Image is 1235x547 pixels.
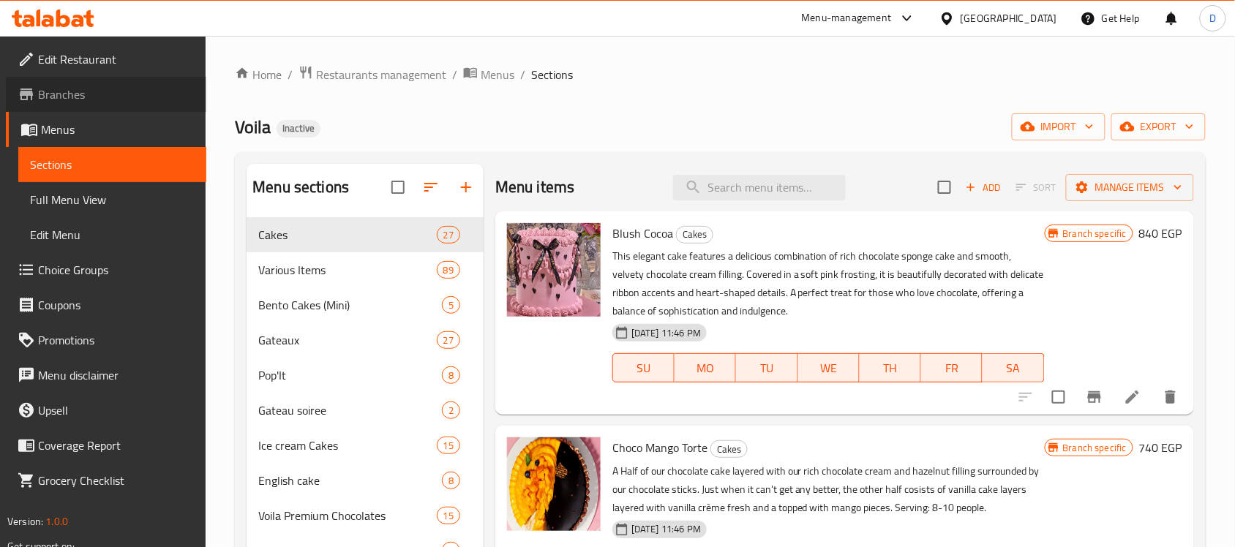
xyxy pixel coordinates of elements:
[438,263,459,277] span: 89
[247,287,484,322] div: Bento Cakes (Mini)5
[38,86,195,103] span: Branches
[438,228,459,242] span: 27
[1139,437,1182,458] h6: 740 EGP
[413,170,448,205] span: Sort sections
[736,353,797,382] button: TU
[680,358,730,379] span: MO
[38,437,195,454] span: Coverage Report
[1153,380,1188,415] button: delete
[442,366,460,384] div: items
[520,66,525,83] li: /
[6,463,206,498] a: Grocery Checklist
[612,222,673,244] span: Blush Cocoa
[258,331,436,349] span: Gateaux
[1007,176,1066,199] span: Select section first
[18,147,206,182] a: Sections
[38,366,195,384] span: Menu disclaimer
[437,261,460,279] div: items
[38,472,195,489] span: Grocery Checklist
[6,252,206,287] a: Choice Groups
[258,366,442,384] span: Pop'It
[30,156,195,173] span: Sections
[38,50,195,68] span: Edit Restaurant
[316,66,446,83] span: Restaurants management
[804,358,854,379] span: WE
[860,353,921,382] button: TH
[235,110,271,143] span: Voila
[1111,113,1206,140] button: export
[6,358,206,393] a: Menu disclaimer
[18,182,206,217] a: Full Menu View
[247,322,484,358] div: Gateaux27
[507,223,601,317] img: Blush Cocoa
[6,112,206,147] a: Menus
[710,440,748,458] div: Cakes
[742,358,792,379] span: TU
[612,462,1045,517] p: A Half of our chocolate cake layered with our rich chocolate cream and hazelnut filling surrounde...
[258,437,436,454] span: Ice cream Cakes
[921,353,983,382] button: FR
[235,65,1206,84] nav: breadcrumb
[677,226,713,243] span: Cakes
[463,65,514,84] a: Menus
[437,437,460,454] div: items
[18,217,206,252] a: Edit Menu
[929,172,960,203] span: Select section
[45,512,68,531] span: 1.0.0
[277,122,320,135] span: Inactive
[6,77,206,112] a: Branches
[6,322,206,358] a: Promotions
[258,226,436,244] span: Cakes
[1078,178,1182,197] span: Manage items
[866,358,915,379] span: TH
[258,261,436,279] span: Various Items
[531,66,573,83] span: Sections
[626,522,707,536] span: [DATE] 11:46 PM
[277,120,320,137] div: Inactive
[1124,388,1141,406] a: Edit menu item
[443,474,459,488] span: 8
[1209,10,1216,26] span: D
[964,179,1003,196] span: Add
[626,326,707,340] span: [DATE] 11:46 PM
[802,10,892,27] div: Menu-management
[612,353,675,382] button: SU
[299,65,446,84] a: Restaurants management
[38,296,195,314] span: Coupons
[7,512,43,531] span: Version:
[258,507,436,524] div: Voila Premium Chocolates
[1139,223,1182,244] h6: 840 EGP
[1043,382,1074,412] span: Select to update
[961,10,1057,26] div: [GEOGRAPHIC_DATA]
[38,401,195,419] span: Upsell
[711,441,747,458] span: Cakes
[38,261,195,279] span: Choice Groups
[30,226,195,244] span: Edit Menu
[798,353,860,382] button: WE
[443,369,459,382] span: 8
[41,121,195,138] span: Menus
[247,358,484,393] div: Pop'It8
[675,353,736,382] button: MO
[258,296,442,314] div: Bento Cakes (Mini)
[960,176,1007,199] button: Add
[258,472,442,489] span: English cake
[247,428,484,463] div: Ice cream Cakes15
[438,509,459,523] span: 15
[1123,118,1194,136] span: export
[1024,118,1094,136] span: import
[442,296,460,314] div: items
[30,191,195,208] span: Full Menu View
[438,439,459,453] span: 15
[612,437,707,459] span: Choco Mango Torte
[1077,380,1112,415] button: Branch-specific-item
[960,176,1007,199] span: Add item
[437,226,460,244] div: items
[927,358,977,379] span: FR
[6,287,206,322] a: Coupons
[612,247,1045,320] p: This elegant cake features a delicious combination of rich chocolate sponge cake and smooth, velv...
[6,428,206,463] a: Coverage Report
[247,217,484,252] div: Cakes27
